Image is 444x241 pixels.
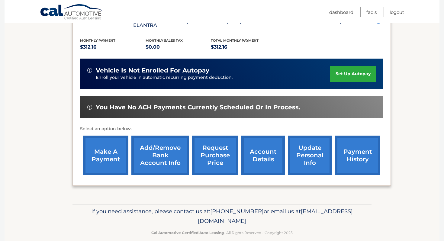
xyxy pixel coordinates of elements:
a: Cal Automotive [40,4,103,21]
a: Dashboard [329,7,353,17]
strong: Cal Automotive Certified Auto Leasing [151,230,224,235]
a: payment history [335,136,380,175]
img: alert-white.svg [87,105,92,110]
p: Select an option below: [80,125,383,133]
p: $312.16 [80,43,146,51]
p: Enroll your vehicle in automatic recurring payment deduction. [96,74,330,81]
p: $312.16 [211,43,276,51]
span: [PHONE_NUMBER] [210,208,264,215]
p: If you need assistance, please contact us at: or email us at [76,207,368,226]
a: set up autopay [330,66,376,82]
a: update personal info [288,136,332,175]
span: Monthly Payment [80,38,115,43]
p: $0.00 [146,43,211,51]
a: account details [241,136,285,175]
a: FAQ's [366,7,377,17]
span: vehicle is not enrolled for autopay [96,67,209,74]
a: request purchase price [192,136,238,175]
a: make a payment [83,136,128,175]
a: Add/Remove bank account info [131,136,189,175]
span: You have no ACH payments currently scheduled or in process. [96,104,300,111]
span: Monthly sales Tax [146,38,183,43]
span: Total Monthly Payment [211,38,259,43]
p: - All Rights Reserved - Copyright 2025 [76,230,368,236]
img: alert-white.svg [87,68,92,73]
span: [EMAIL_ADDRESS][DOMAIN_NAME] [198,208,353,224]
a: Logout [390,7,404,17]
